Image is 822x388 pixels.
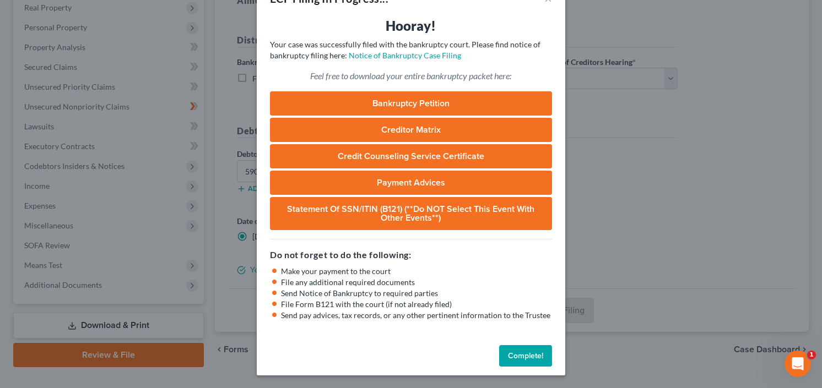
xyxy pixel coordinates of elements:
[270,91,552,116] a: Bankruptcy Petition
[270,118,552,142] a: Creditor Matrix
[270,197,552,230] a: Statement of SSN/ITIN (B121) (**Do NOT select this event with other events**)
[281,288,552,299] li: Send Notice of Bankruptcy to required parties
[807,351,816,359] span: 1
[281,310,552,321] li: Send pay advices, tax records, or any other pertinent information to the Trustee
[270,171,552,195] a: Payment Advices
[349,51,461,60] a: Notice of Bankruptcy Case Filing
[281,266,552,277] li: Make your payment to the court
[270,144,552,168] a: Credit Counseling Service Certificate
[499,345,552,367] button: Complete!
[270,17,552,35] h3: Hooray!
[281,299,552,310] li: File Form B121 with the court (if not already filed)
[270,40,540,60] span: Your case was successfully filed with the bankruptcy court. Please find notice of bankruptcy fili...
[270,70,552,83] p: Feel free to download your entire bankruptcy packet here:
[281,277,552,288] li: File any additional required documents
[785,351,811,377] iframe: Intercom live chat
[270,248,552,261] h5: Do not forget to do the following:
